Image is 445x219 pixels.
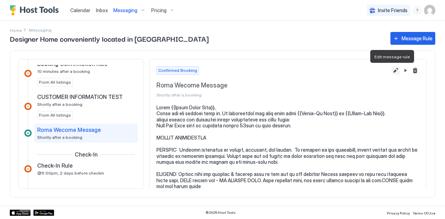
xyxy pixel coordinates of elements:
span: Edit message rule [374,54,410,59]
span: Invite Friends [378,7,407,14]
span: CUSTOMER INFORMATION TEST [37,93,123,100]
a: Privacy Policy [387,209,410,216]
span: @5:00pm, 2 days before checkin [37,170,104,176]
a: Google Play Store [33,210,54,216]
span: Pricing [151,7,167,14]
span: Breadcrumb [29,27,51,33]
a: Terms Of Use [413,209,435,216]
button: Edit message rule [391,66,400,75]
span: Designer Home conveniently located in [GEOGRAPHIC_DATA] [10,33,383,44]
div: Breadcrumb [10,26,22,34]
button: Message Rule [390,32,435,45]
button: Pause Message Rule [401,66,410,75]
button: Delete message rule [411,66,419,75]
span: Roma Wecome Message [37,126,101,133]
a: Inbox [96,7,108,14]
span: Check-In [75,151,98,158]
span: Roma Checkin rule [37,183,86,189]
span: Terms Of Use [413,211,435,215]
span: Home [10,28,22,33]
span: Shortly after a booking [37,135,82,140]
span: Shortly after a booking [37,102,82,107]
span: Roma Wecome Message [156,82,389,90]
span: Privacy Policy [387,211,410,215]
span: 10 minutes after a booking [37,69,90,74]
div: User profile [424,5,435,16]
span: Calendar [70,7,90,13]
a: Calendar [70,7,90,14]
a: Host Tools Logo [10,5,62,16]
a: Home [10,26,22,34]
span: From All listings [39,79,71,85]
span: Inbox [96,7,108,13]
span: From All listings [39,112,71,118]
span: Shortly after a booking [156,92,389,98]
span: Messaging [113,7,137,14]
span: Check-In Rule [37,162,73,169]
div: Message Rule [402,35,432,42]
span: Confirmed Booking [158,67,197,74]
div: menu [413,6,421,15]
span: © 2025 Host Tools [205,210,236,215]
a: App Store [10,210,31,216]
